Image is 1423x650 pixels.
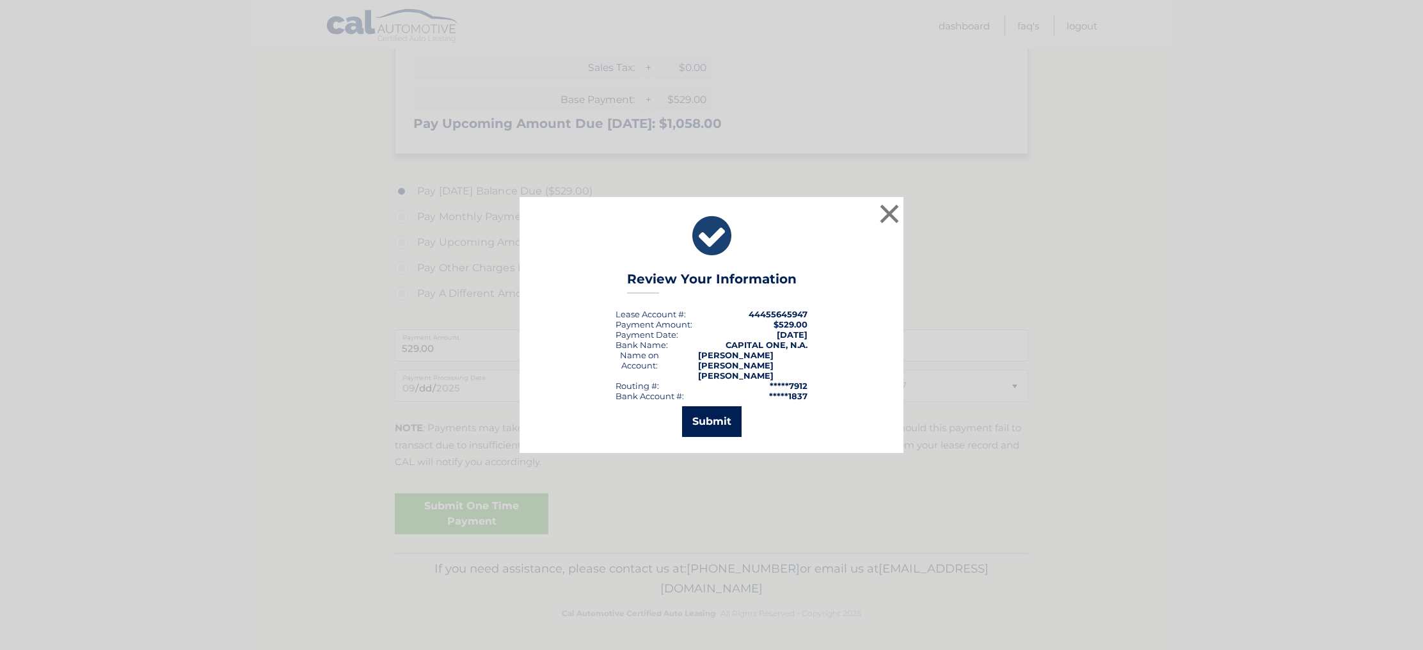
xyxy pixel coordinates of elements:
[749,309,807,319] strong: 44455645947
[682,406,742,437] button: Submit
[698,350,774,381] strong: [PERSON_NAME] [PERSON_NAME] [PERSON_NAME]
[616,329,676,340] span: Payment Date
[616,329,678,340] div: :
[616,309,686,319] div: Lease Account #:
[616,381,659,391] div: Routing #:
[616,340,668,350] div: Bank Name:
[616,350,664,381] div: Name on Account:
[726,340,807,350] strong: CAPITAL ONE, N.A.
[774,319,807,329] span: $529.00
[616,319,692,329] div: Payment Amount:
[777,329,807,340] span: [DATE]
[877,201,902,226] button: ×
[616,391,684,401] div: Bank Account #:
[627,271,797,294] h3: Review Your Information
